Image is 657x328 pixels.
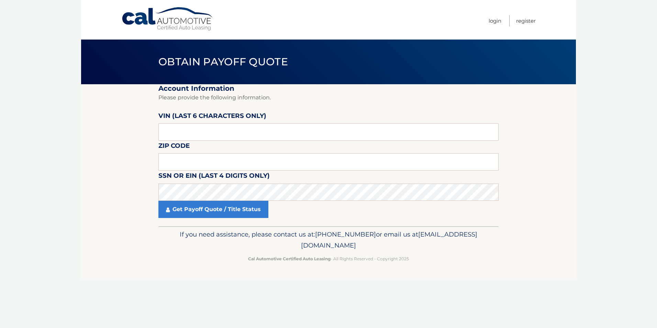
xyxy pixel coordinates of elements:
a: Get Payoff Quote / Title Status [158,201,268,218]
p: Please provide the following information. [158,93,499,102]
a: Cal Automotive [121,7,214,31]
span: [PHONE_NUMBER] [315,230,376,238]
h2: Account Information [158,84,499,93]
a: Register [516,15,536,26]
label: VIN (last 6 characters only) [158,111,266,123]
p: If you need assistance, please contact us at: or email us at [163,229,494,251]
label: Zip Code [158,141,190,153]
p: - All Rights Reserved - Copyright 2025 [163,255,494,262]
a: Login [489,15,501,26]
label: SSN or EIN (last 4 digits only) [158,171,270,183]
strong: Cal Automotive Certified Auto Leasing [248,256,331,261]
span: Obtain Payoff Quote [158,55,288,68]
